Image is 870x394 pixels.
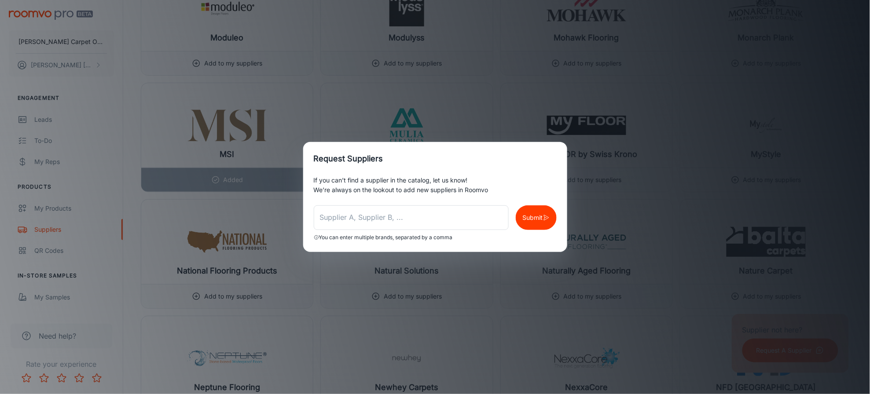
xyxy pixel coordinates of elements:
input: Supplier A, Supplier B, ... [314,205,509,230]
p: If you can’t find a supplier in the catalog, let us know! [314,175,557,185]
button: Submit [516,205,557,230]
p: We’re always on the lookout to add new suppliers in Roomvo [314,185,557,195]
p: Submit [523,213,543,223]
h2: Request Suppliers [303,142,567,175]
p: You can enter multiple brands, separated by a comma [319,233,453,242]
